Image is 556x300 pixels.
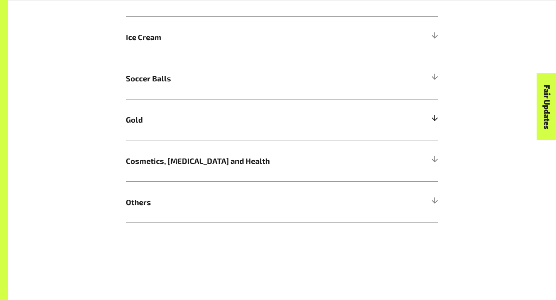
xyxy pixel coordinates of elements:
span: Gold [126,114,360,125]
span: Soccer Balls [126,72,360,84]
span: Others [126,196,360,208]
span: Ice Cream [126,31,360,43]
span: Cosmetics, [MEDICAL_DATA] and Health [126,155,360,167]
